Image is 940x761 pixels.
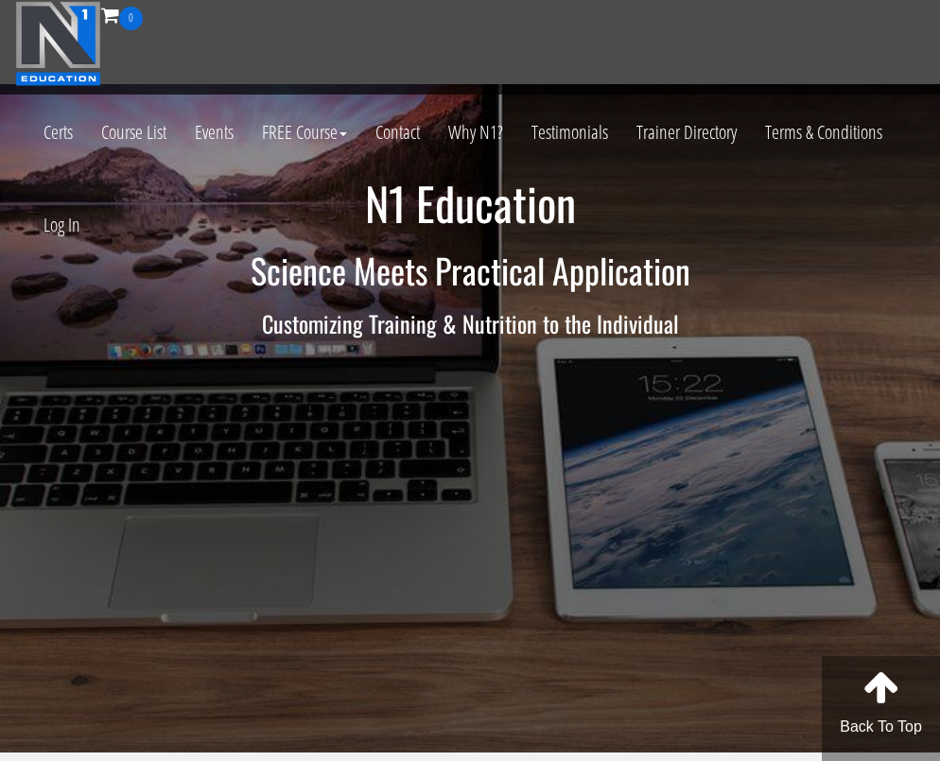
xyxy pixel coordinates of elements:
a: Contact [361,86,434,179]
span: 0 [119,7,143,30]
h2: Science Meets Practical Application [14,251,926,289]
a: Course List [87,86,181,179]
a: FREE Course [248,86,361,179]
a: Certs [29,86,87,179]
p: Back To Top [822,716,940,738]
h3: Customizing Training & Nutrition to the Individual [14,311,926,336]
img: n1-education [15,1,101,86]
a: Trainer Directory [622,86,751,179]
a: Testimonials [517,86,622,179]
a: Why N1? [434,86,517,179]
h1: N1 Education [14,179,926,229]
a: Terms & Conditions [751,86,896,179]
a: Events [181,86,248,179]
a: Log In [29,179,95,271]
a: 0 [101,2,143,27]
